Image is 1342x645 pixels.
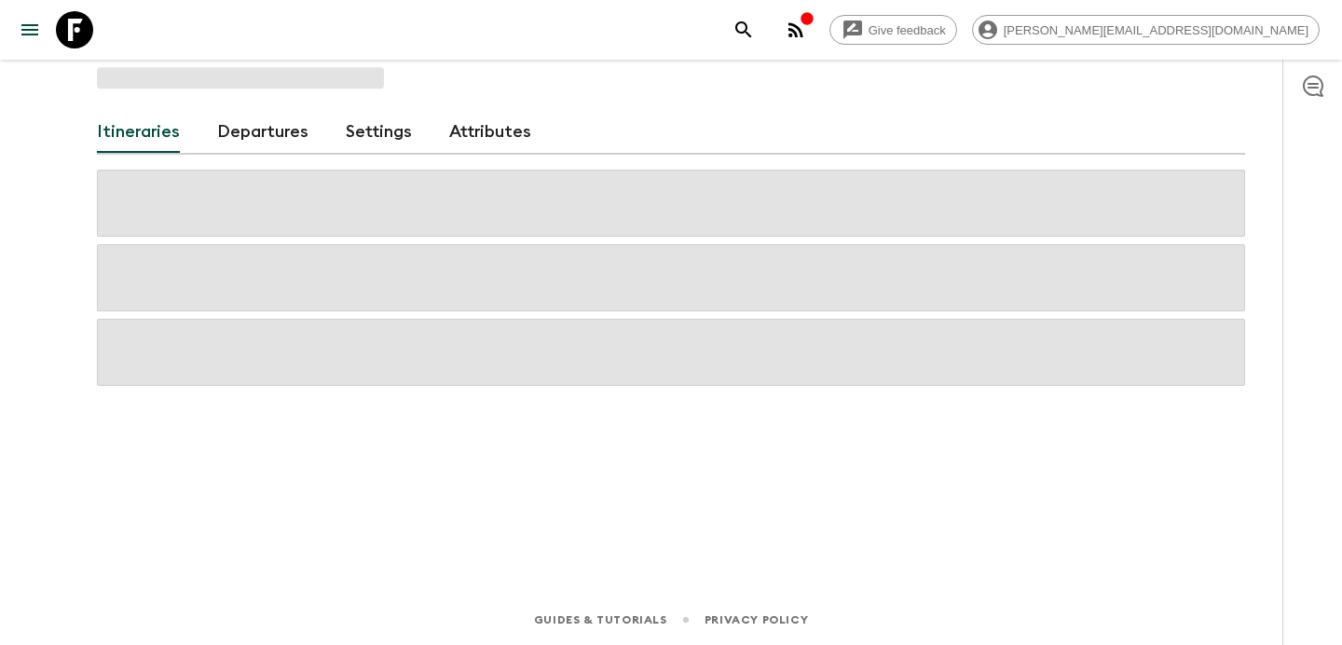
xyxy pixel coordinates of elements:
[449,110,531,155] a: Attributes
[11,11,48,48] button: menu
[993,23,1319,37] span: [PERSON_NAME][EMAIL_ADDRESS][DOMAIN_NAME]
[97,110,180,155] a: Itineraries
[217,110,308,155] a: Departures
[858,23,956,37] span: Give feedback
[829,15,957,45] a: Give feedback
[346,110,412,155] a: Settings
[972,15,1320,45] div: [PERSON_NAME][EMAIL_ADDRESS][DOMAIN_NAME]
[725,11,762,48] button: search adventures
[534,610,667,630] a: Guides & Tutorials
[705,610,808,630] a: Privacy Policy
